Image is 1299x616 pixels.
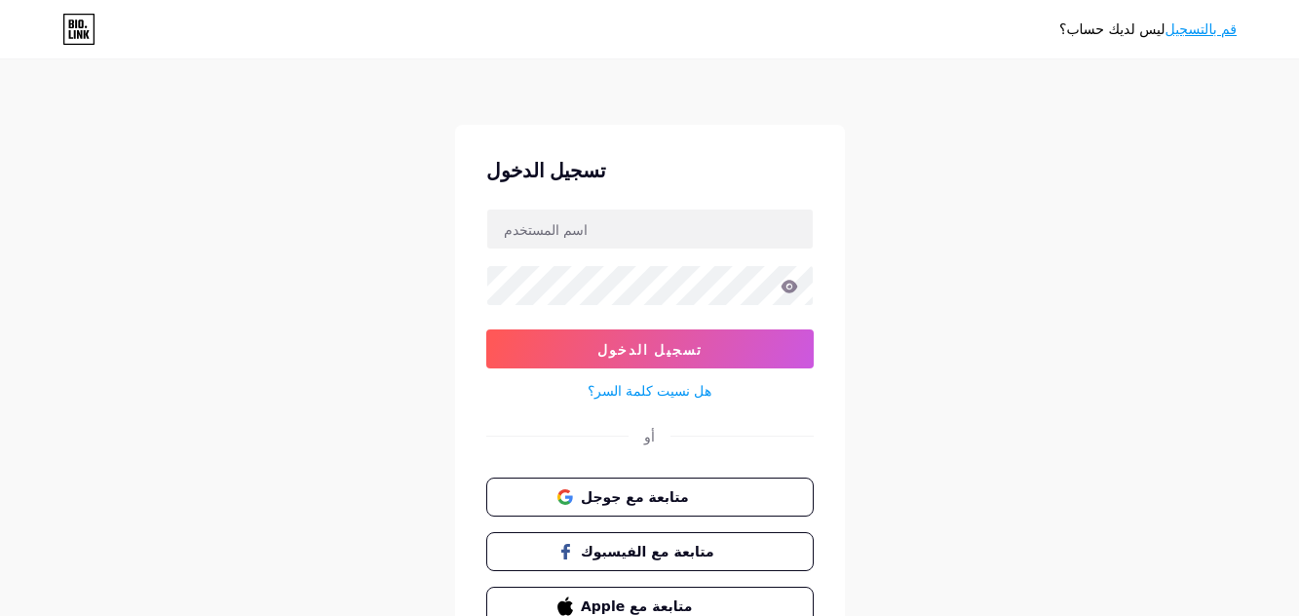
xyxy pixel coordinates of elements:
[486,329,814,368] button: تسجيل الدخول
[588,380,711,401] a: هل نسيت كلمة السر؟
[581,489,689,505] font: متابعة مع جوجل
[581,544,714,559] font: متابعة مع الفيسبوك
[581,598,692,614] font: متابعة مع Apple
[486,159,606,182] font: تسجيل الدخول
[487,210,813,249] input: اسم المستخدم
[486,532,814,571] button: متابعة مع الفيسبوك
[1059,21,1165,37] font: ليس لديك حساب؟
[588,382,711,399] font: هل نسيت كلمة السر؟
[644,428,655,444] font: أو
[597,341,703,358] font: تسجيل الدخول
[486,478,814,517] button: متابعة مع جوجل
[1165,21,1237,37] a: قم بالتسجيل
